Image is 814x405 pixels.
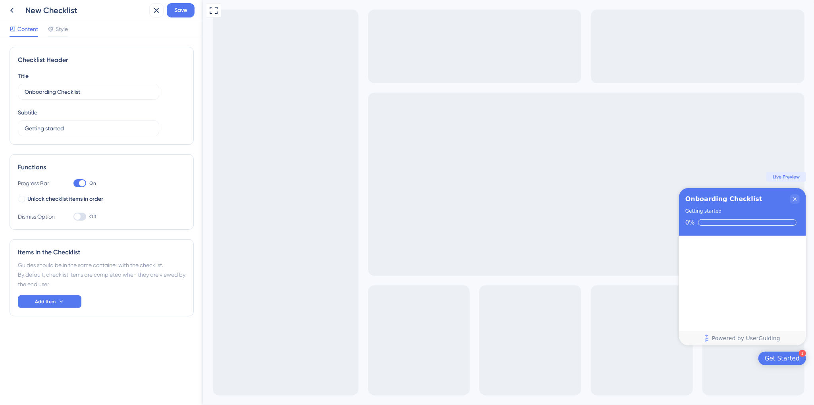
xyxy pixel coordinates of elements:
[18,295,81,308] button: Add Item
[482,207,518,215] div: Getting started
[561,355,596,362] div: Get Started
[509,333,577,343] span: Powered by UserGuiding
[17,24,38,34] span: Content
[596,350,603,357] div: 1
[555,352,603,365] div: Open Get Started checklist, remaining modules: 1
[89,180,96,186] span: On
[56,24,68,34] span: Style
[27,194,103,204] span: Unlock checklist items in order
[482,194,559,204] div: Onboarding Checklist
[476,188,603,345] div: Checklist Container
[25,87,152,96] input: Header 1
[587,194,596,204] div: Close Checklist
[174,6,187,15] span: Save
[25,124,152,133] input: Header 2
[18,178,58,188] div: Progress Bar
[18,248,185,257] div: Items in the Checklist
[482,219,596,226] div: Checklist progress: 0%
[35,298,56,305] span: Add Item
[18,108,37,117] div: Subtitle
[18,260,185,289] div: Guides should be in the same container with the checklist. By default, checklist items are comple...
[476,236,603,330] div: Checklist items
[18,55,185,65] div: Checklist Header
[89,213,96,220] span: Off
[167,3,195,17] button: Save
[18,71,29,81] div: Title
[569,174,596,180] span: Live Preview
[482,219,492,226] div: 0%
[25,5,146,16] div: New Checklist
[18,163,185,172] div: Functions
[18,212,58,221] div: Dismiss Option
[476,331,603,345] div: Footer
